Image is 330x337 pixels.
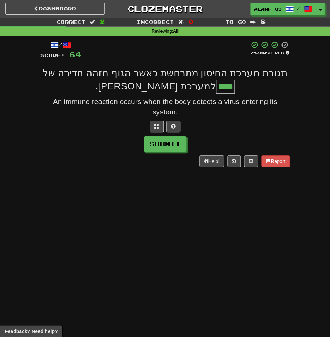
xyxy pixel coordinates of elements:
[250,3,316,15] a: alanf_us /
[199,155,224,167] button: Help!
[173,29,179,34] strong: All
[166,121,180,132] button: Single letter hint - you only get 1 per sentence and score half the points! alt+h
[189,18,193,25] span: 0
[56,19,85,25] span: Correct
[144,136,186,152] button: Submit
[227,155,241,167] button: Round history (alt+y)
[261,155,290,167] button: Report
[43,68,287,78] span: תגובת מערכת החיסון מתרחשת כאשר הגוף מזהה חדירה של
[250,50,290,56] div: Mastered
[250,19,257,24] span: :
[40,96,290,117] div: An immune reaction occurs when the body detects a virus entering its system.
[150,121,164,132] button: Switch sentence to multiple choice alt+p
[40,52,65,58] span: Score:
[178,19,184,24] span: :
[225,19,246,25] span: To go
[137,19,174,25] span: Incorrect
[100,18,105,25] span: 2
[297,6,301,10] span: /
[115,3,215,15] a: Clozemaster
[40,41,81,50] div: /
[254,6,282,12] span: alanf_us
[5,328,58,335] span: Open feedback widget
[261,18,266,25] span: 8
[250,51,260,55] span: 75 %
[95,81,216,92] span: למערכת [PERSON_NAME].
[89,19,96,24] span: :
[69,50,81,59] span: 64
[5,3,105,15] a: Dashboard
